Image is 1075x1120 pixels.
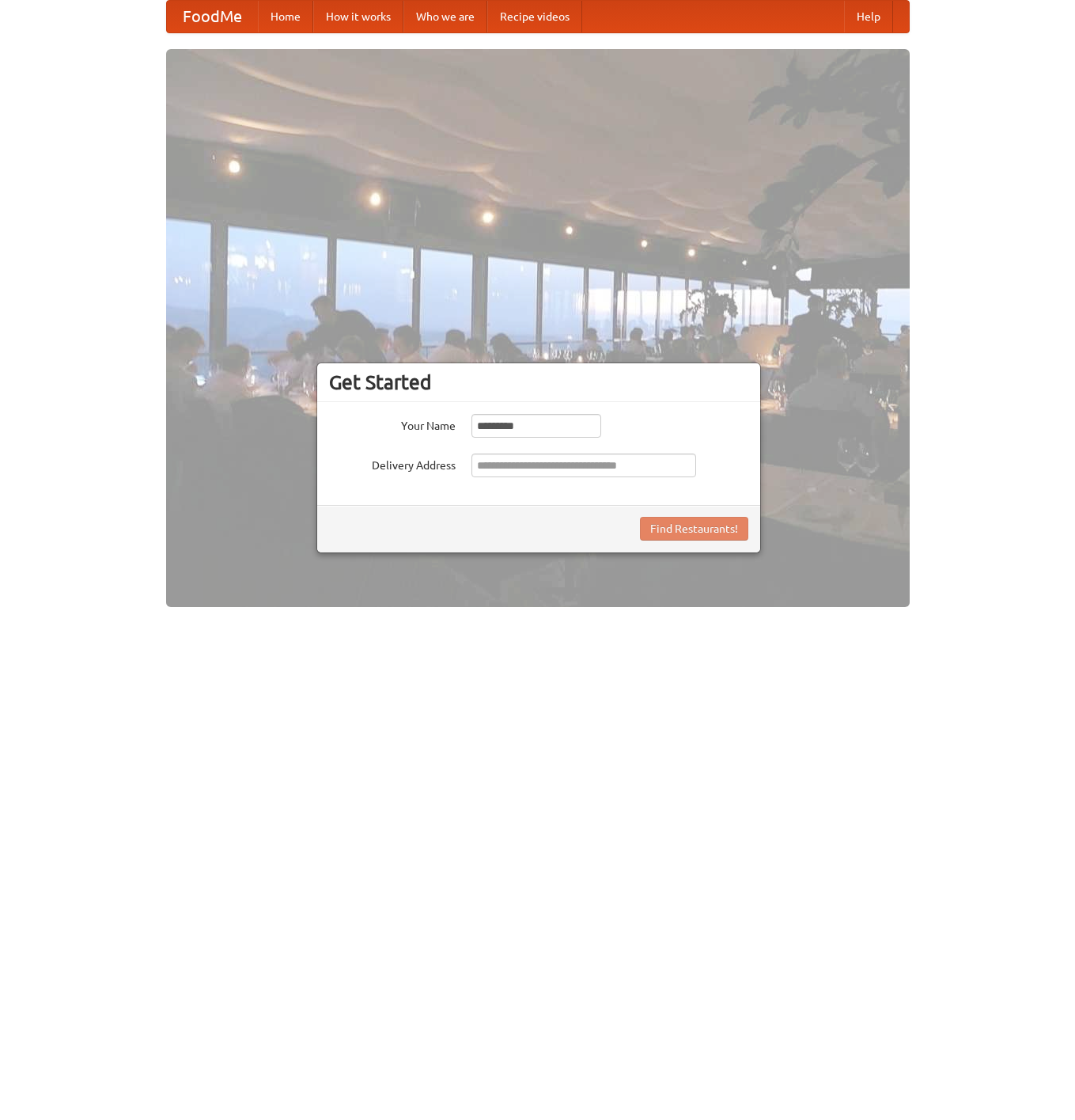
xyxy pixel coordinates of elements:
[313,1,403,32] a: How it works
[640,517,748,541] button: Find Restaurants!
[329,370,748,394] h3: Get Started
[487,1,582,32] a: Recipe videos
[167,1,258,32] a: FoodMe
[844,1,893,32] a: Help
[329,454,456,473] label: Delivery Address
[329,414,456,434] label: Your Name
[258,1,313,32] a: Home
[403,1,487,32] a: Who we are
